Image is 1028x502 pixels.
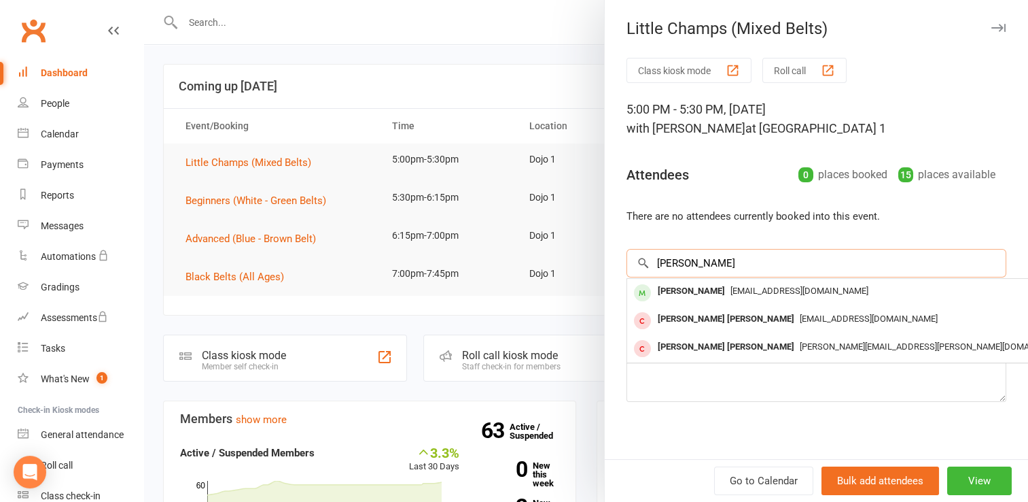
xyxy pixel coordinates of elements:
[947,467,1012,495] button: View
[41,490,101,501] div: Class check-in
[898,167,913,182] div: 15
[96,372,107,384] span: 1
[18,150,143,180] a: Payments
[730,286,868,296] span: [EMAIL_ADDRESS][DOMAIN_NAME]
[41,373,90,384] div: What's New
[634,284,651,301] div: member
[798,165,887,184] div: places booked
[41,282,79,292] div: Gradings
[41,429,124,440] div: General attendance
[634,312,651,329] div: member
[898,165,995,184] div: places available
[41,220,84,231] div: Messages
[41,190,74,201] div: Reports
[652,309,800,329] div: [PERSON_NAME] [PERSON_NAME]
[41,312,108,323] div: Assessments
[41,129,79,139] div: Calendar
[18,364,143,395] a: What's New1
[626,165,689,184] div: Attendees
[18,180,143,211] a: Reports
[18,333,143,364] a: Tasks
[626,249,1006,278] input: Search to add attendees
[652,337,800,357] div: [PERSON_NAME] [PERSON_NAME]
[626,100,1006,138] div: 5:00 PM - 5:30 PM, [DATE]
[626,58,751,83] button: Class kiosk mode
[18,272,143,303] a: Gradings
[634,340,651,357] div: member
[626,208,1006,224] li: There are no attendees currently booked into this event.
[18,211,143,241] a: Messages
[41,251,96,262] div: Automations
[626,121,745,135] span: with [PERSON_NAME]
[714,467,813,495] a: Go to Calendar
[652,282,730,301] div: [PERSON_NAME]
[41,98,69,109] div: People
[18,58,143,88] a: Dashboard
[800,314,938,324] span: [EMAIL_ADDRESS][DOMAIN_NAME]
[14,456,46,488] div: Open Intercom Messenger
[762,58,847,83] button: Roll call
[798,167,813,182] div: 0
[18,88,143,119] a: People
[41,343,65,354] div: Tasks
[605,19,1028,38] div: Little Champs (Mixed Belts)
[41,460,73,471] div: Roll call
[18,303,143,333] a: Assessments
[41,67,88,78] div: Dashboard
[18,241,143,272] a: Automations
[16,14,50,48] a: Clubworx
[18,450,143,481] a: Roll call
[18,119,143,150] a: Calendar
[745,121,886,135] span: at [GEOGRAPHIC_DATA] 1
[41,159,84,170] div: Payments
[18,420,143,450] a: General attendance kiosk mode
[821,467,939,495] button: Bulk add attendees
